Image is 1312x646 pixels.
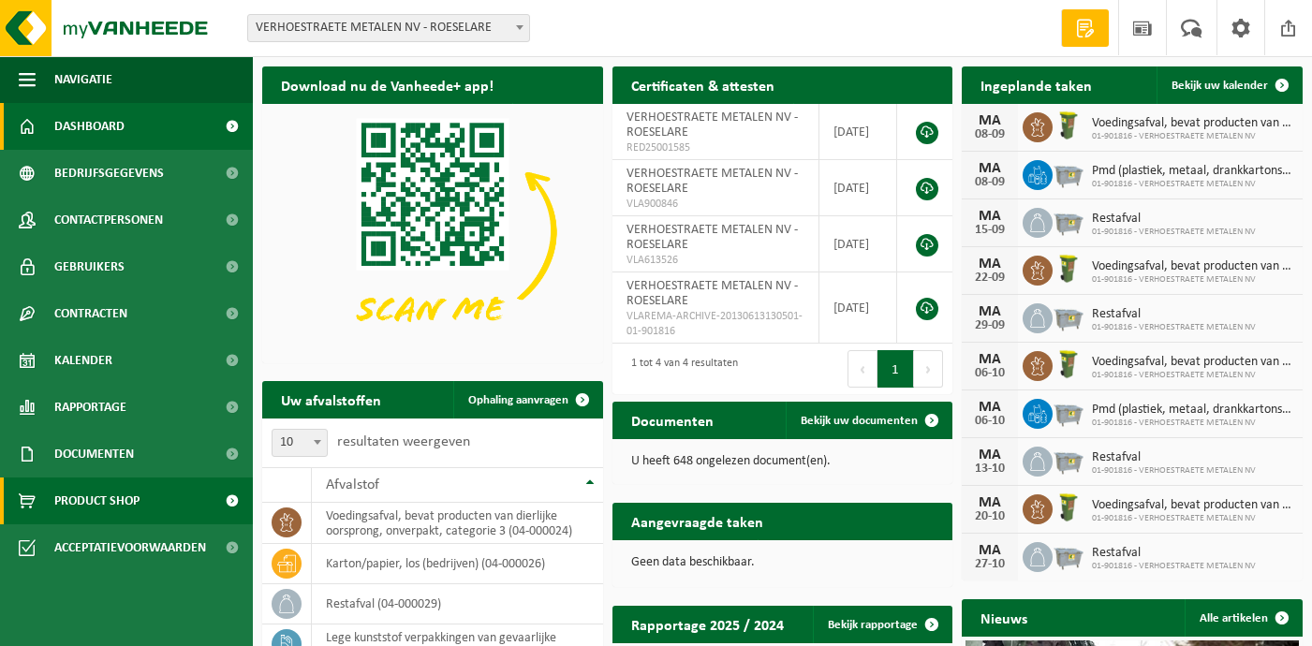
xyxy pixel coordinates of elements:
[1092,418,1293,429] span: 01-901816 - VERHOESTRAETE METALEN NV
[1092,179,1293,190] span: 01-901816 - VERHOESTRAETE METALEN NV
[312,584,603,624] td: restafval (04-000029)
[1092,274,1293,286] span: 01-901816 - VERHOESTRAETE METALEN NV
[1092,116,1293,131] span: Voedingsafval, bevat producten van dierlijke oorsprong, onverpakt, categorie 3
[971,400,1009,415] div: MA
[247,14,530,42] span: VERHOESTRAETE METALEN NV - ROESELARE
[971,319,1009,332] div: 29-09
[312,503,603,544] td: voedingsafval, bevat producten van dierlijke oorsprong, onverpakt, categorie 3 (04-000024)
[627,197,804,212] span: VLA900846
[612,402,732,438] h2: Documenten
[54,103,125,150] span: Dashboard
[1185,599,1301,637] a: Alle artikelen
[54,431,134,477] span: Documenten
[54,197,163,243] span: Contactpersonen
[1053,492,1084,523] img: WB-0060-HPE-GN-50
[971,367,1009,380] div: 06-10
[971,448,1009,462] div: MA
[971,304,1009,319] div: MA
[627,167,798,196] span: VERHOESTRAETE METALEN NV - ROESELARE
[971,510,1009,523] div: 20-10
[612,606,803,642] h2: Rapportage 2025 / 2024
[971,113,1009,128] div: MA
[54,56,112,103] span: Navigatie
[971,272,1009,285] div: 22-09
[54,243,125,290] span: Gebruikers
[54,524,206,571] span: Acceptatievoorwaarden
[1092,212,1256,227] span: Restafval
[337,434,470,449] label: resultaten weergeven
[1092,546,1256,561] span: Restafval
[631,556,935,569] p: Geen data beschikbaar.
[262,66,512,103] h2: Download nu de Vanheede+ app!
[971,495,1009,510] div: MA
[262,381,400,418] h2: Uw afvalstoffen
[971,558,1009,571] div: 27-10
[971,352,1009,367] div: MA
[1053,348,1084,380] img: WB-0060-HPE-GN-50
[914,350,943,388] button: Next
[801,415,918,427] span: Bekijk uw documenten
[971,543,1009,558] div: MA
[1053,157,1084,189] img: WB-2500-GAL-GY-01
[1092,307,1256,322] span: Restafval
[971,161,1009,176] div: MA
[1157,66,1301,104] a: Bekijk uw kalender
[971,462,1009,476] div: 13-10
[971,209,1009,224] div: MA
[1092,259,1293,274] span: Voedingsafval, bevat producten van dierlijke oorsprong, onverpakt, categorie 3
[468,394,568,406] span: Ophaling aanvragen
[272,429,328,457] span: 10
[612,66,793,103] h2: Certificaten & attesten
[326,477,379,492] span: Afvalstof
[627,309,804,339] span: VLAREMA-ARCHIVE-20130613130501-01-901816
[819,160,898,216] td: [DATE]
[453,381,601,418] a: Ophaling aanvragen
[971,176,1009,189] div: 08-09
[819,104,898,160] td: [DATE]
[1092,561,1256,572] span: 01-901816 - VERHOESTRAETE METALEN NV
[627,140,804,155] span: RED25001585
[962,599,1046,636] h2: Nieuws
[1092,227,1256,238] span: 01-901816 - VERHOESTRAETE METALEN NV
[1053,253,1084,285] img: WB-0060-HPE-GN-50
[1053,396,1084,428] img: WB-2500-GAL-GY-01
[273,430,327,456] span: 10
[1092,450,1256,465] span: Restafval
[1053,110,1084,141] img: WB-0060-HPE-GN-50
[1053,301,1084,332] img: WB-2500-GAL-GY-01
[312,544,603,584] td: karton/papier, los (bedrijven) (04-000026)
[627,110,798,139] span: VERHOESTRAETE METALEN NV - ROESELARE
[627,253,804,268] span: VLA613526
[262,104,603,360] img: Download de VHEPlus App
[1172,80,1268,92] span: Bekijk uw kalender
[631,455,935,468] p: U heeft 648 ongelezen document(en).
[1053,539,1084,571] img: WB-2500-GAL-GY-01
[612,503,782,539] h2: Aangevraagde taken
[1053,444,1084,476] img: WB-2500-GAL-GY-01
[1092,322,1256,333] span: 01-901816 - VERHOESTRAETE METALEN NV
[971,415,1009,428] div: 06-10
[627,279,798,308] span: VERHOESTRAETE METALEN NV - ROESELARE
[1092,465,1256,477] span: 01-901816 - VERHOESTRAETE METALEN NV
[54,150,164,197] span: Bedrijfsgegevens
[813,606,951,643] a: Bekijk rapportage
[1092,131,1293,142] span: 01-901816 - VERHOESTRAETE METALEN NV
[971,224,1009,237] div: 15-09
[786,402,951,439] a: Bekijk uw documenten
[819,272,898,344] td: [DATE]
[1092,355,1293,370] span: Voedingsafval, bevat producten van dierlijke oorsprong, onverpakt, categorie 3
[1092,370,1293,381] span: 01-901816 - VERHOESTRAETE METALEN NV
[1092,513,1293,524] span: 01-901816 - VERHOESTRAETE METALEN NV
[54,290,127,337] span: Contracten
[54,337,112,384] span: Kalender
[54,384,126,431] span: Rapportage
[1092,164,1293,179] span: Pmd (plastiek, metaal, drankkartons) (bedrijven)
[54,477,140,524] span: Product Shop
[1092,403,1293,418] span: Pmd (plastiek, metaal, drankkartons) (bedrijven)
[627,223,798,252] span: VERHOESTRAETE METALEN NV - ROESELARE
[622,348,738,389] div: 1 tot 4 van 4 resultaten
[962,66,1111,103] h2: Ingeplande taken
[877,350,914,388] button: 1
[819,216,898,272] td: [DATE]
[971,128,1009,141] div: 08-09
